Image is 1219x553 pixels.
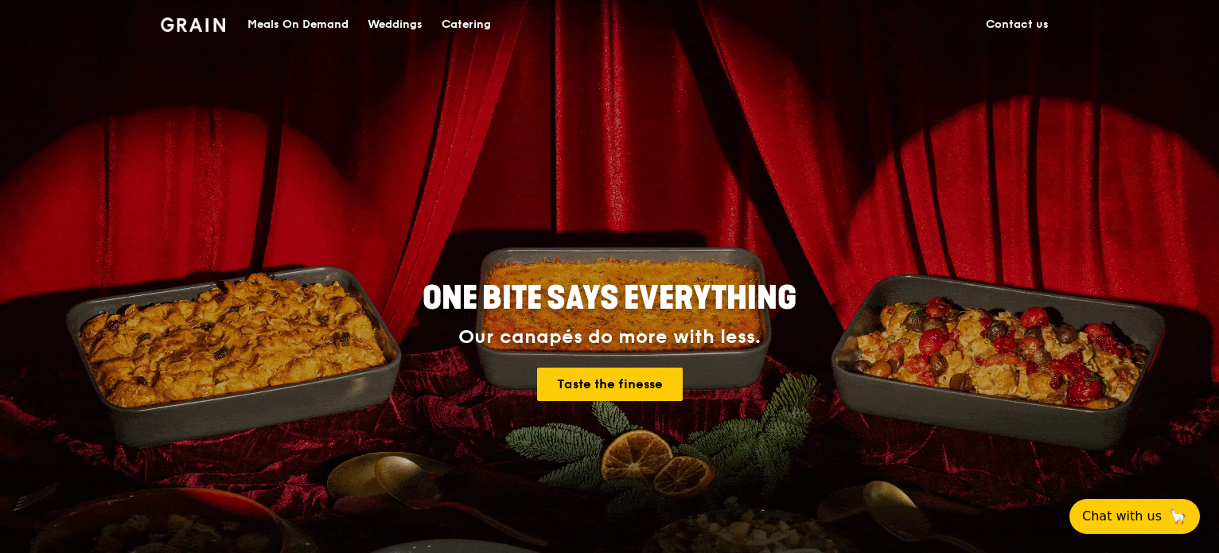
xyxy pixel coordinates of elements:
span: 🦙 [1168,507,1187,526]
img: Grain [161,18,225,32]
div: Our canapés do more with less. [323,326,896,349]
div: Meals On Demand [247,1,349,49]
button: Chat with us🦙 [1069,499,1200,534]
a: Taste the finesse [537,368,683,401]
span: ONE BITE SAYS EVERYTHING [423,279,796,317]
span: Chat with us [1082,507,1162,526]
div: Weddings [368,1,423,49]
a: Catering [432,1,500,49]
a: Weddings [358,1,432,49]
a: Contact us [976,1,1058,49]
div: Catering [442,1,491,49]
